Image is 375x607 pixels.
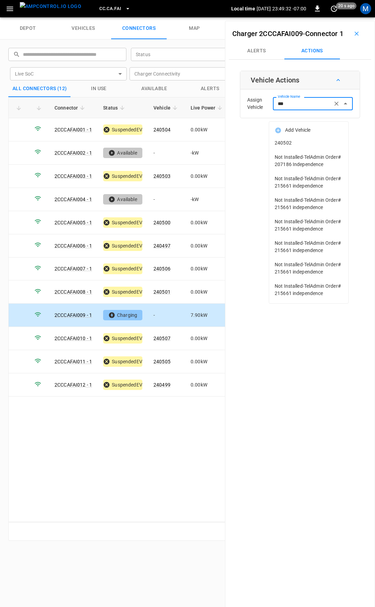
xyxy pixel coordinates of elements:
[111,17,167,40] a: connectors
[257,5,306,12] p: [DATE] 23:49:32 -07:00
[182,80,238,97] button: Alerts
[103,148,142,158] div: Available
[275,283,343,297] span: Not Installed-TelAdmin Order# 215661 independence
[185,350,230,373] td: 0.00 kW
[285,127,310,134] p: Add Vehicle
[20,2,81,11] img: ampcontrol.io logo
[153,336,170,341] a: 240507
[55,359,92,364] a: 2CCCAFAI011 - 1
[153,104,180,112] span: Vehicle
[127,80,182,97] button: Available
[55,266,92,271] a: 2CCCAFAI007 - 1
[185,188,230,211] td: - kW
[332,99,341,109] button: Clear
[185,258,230,281] td: 0.00 kW
[275,139,343,147] span: 240502
[305,29,343,38] a: Connector 1
[232,29,303,38] a: Charger 2CCCAFAI009
[275,175,343,190] span: Not Installed-TelAdmin Order# 215661 independence
[247,96,273,111] p: Assign Vehicle
[185,141,230,165] td: - kW
[55,336,92,341] a: 2CCCAFAI010 - 1
[55,312,92,318] a: 2CCCAFAI009 - 1
[229,43,371,59] div: Connectors submenus tabs
[55,104,87,112] span: Connector
[99,5,121,13] span: CC.CA.FAI
[55,382,92,388] a: 2CCCAFAI012 - 1
[153,382,170,388] a: 240499
[153,359,170,364] a: 240505
[360,3,371,14] div: profile-icon
[153,220,170,225] a: 240500
[185,211,230,234] td: 0.00 kW
[56,17,111,40] a: vehicles
[231,5,255,12] p: Local time
[328,3,340,14] button: set refresh interval
[232,28,343,39] h6: -
[148,304,185,327] td: -
[167,17,222,40] a: map
[185,373,230,397] td: 0.00 kW
[103,263,142,274] div: SuspendedEV
[55,197,92,202] a: 2CCCAFAI004 - 1
[55,289,92,295] a: 2CCCAFAI008 - 1
[55,150,92,156] a: 2CCCAFAI002 - 1
[275,261,343,276] span: Not Installed-TelAdmin Order# 215661 independence
[55,127,92,132] a: 2CCCAFAI001 - 1
[103,124,142,135] div: SuspendedEV
[153,243,170,249] a: 240497
[103,241,142,251] div: SuspendedEV
[55,220,92,225] a: 2CCCAFAI005 - 1
[97,2,133,16] button: CC.CA.FAI
[148,141,185,165] td: -
[103,171,142,181] div: SuspendedEV
[103,380,142,390] div: SuspendedEV
[229,43,284,59] button: Alerts
[185,234,230,258] td: 0.00 kW
[103,310,142,320] div: Charging
[103,356,142,367] div: SuspendedEV
[191,104,225,112] span: Live Power
[185,304,230,327] td: 7.90 kW
[55,243,92,249] a: 2CCCAFAI006 - 1
[148,188,185,211] td: -
[153,266,170,271] a: 240506
[185,165,230,188] td: 0.00 kW
[103,333,142,344] div: SuspendedEV
[341,99,350,109] button: Close
[103,217,142,228] div: SuspendedEV
[103,104,127,112] span: Status
[275,197,343,211] span: Not Installed-TelAdmin Order# 215661 independence
[103,194,142,205] div: Available
[103,287,142,297] div: SuspendedEV
[251,75,299,86] h6: Vehicle Actions
[8,80,71,97] button: All Connectors (12)
[336,2,357,9] span: 20 s ago
[153,127,170,132] a: 240504
[284,43,340,59] button: Actions
[275,240,343,254] span: Not Installed-TelAdmin Order# 215661 independence
[275,154,343,168] span: Not Installed-TelAdmin Order# 207186 Independence
[278,94,300,99] label: Vehicle Name
[153,173,170,179] a: 240503
[185,118,230,141] td: 0.00 kW
[71,80,127,97] button: in use
[185,280,230,304] td: 0.00 kW
[55,173,92,179] a: 2CCCAFAI003 - 1
[153,289,170,295] a: 240501
[185,327,230,350] td: 0.00 kW
[275,218,343,233] span: Not Installed-TelAdmin Order# 215661 independence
